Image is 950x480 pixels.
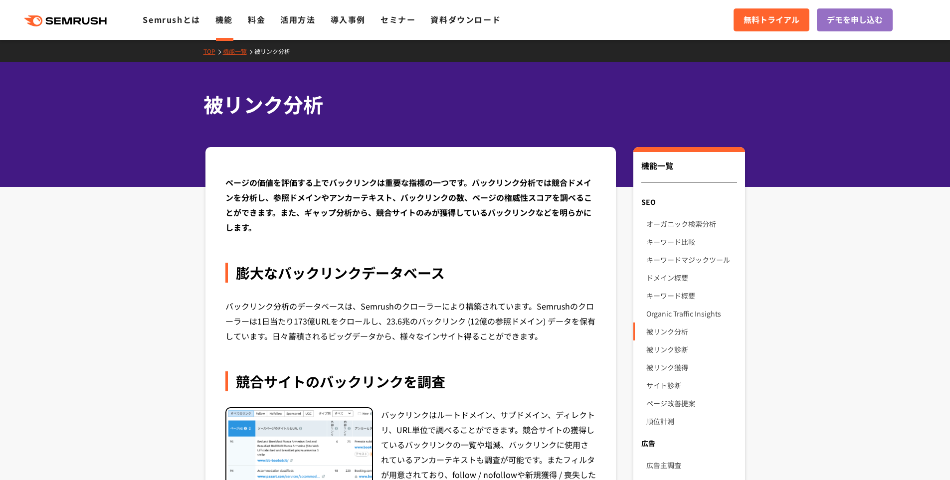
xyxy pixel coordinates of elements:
h1: 被リンク分析 [203,90,737,119]
span: デモを申し込む [827,13,883,26]
a: ドメイン概要 [646,269,737,287]
div: 広告 [633,434,745,452]
a: キーワード比較 [646,233,737,251]
a: 被リンク分析 [254,47,298,55]
a: オーガニック検索分析 [646,215,737,233]
a: セミナー [380,13,415,25]
a: キーワードマジックツール [646,251,737,269]
a: ページ改善提案 [646,394,737,412]
a: 機能一覧 [223,47,254,55]
div: バックリンク分析のデータベースは、Semrushのクローラーにより構築されています。Semrushのクローラーは1日当たり173億URLをクロールし、23.6兆のバックリンク (12億の参照ドメ... [225,299,596,343]
a: Organic Traffic Insights [646,305,737,322]
a: 活用方法 [280,13,315,25]
a: 料金 [248,13,265,25]
a: 被リンク獲得 [646,358,737,376]
div: 機能一覧 [641,160,737,182]
a: 機能 [215,13,233,25]
a: 順位計測 [646,412,737,430]
span: 無料トライアル [744,13,799,26]
a: キーワード概要 [646,287,737,305]
a: 被リンク分析 [646,322,737,340]
div: 膨大なバックリンクデータベース [225,263,596,283]
div: SEO [633,193,745,211]
a: 導入事例 [331,13,366,25]
a: 広告主調査 [646,456,737,474]
a: TOP [203,47,223,55]
div: ページの価値を評価する上でバックリンクは重要な指標の一つです。バックリンク分析では競合ドメインを分析し、参照ドメインやアンカーテキスト、バックリンクの数、ページの権威性スコアを調べることができま... [225,175,596,235]
a: デモを申し込む [817,8,893,31]
a: 被リンク診断 [646,340,737,358]
a: サイト診断 [646,376,737,394]
a: Semrushとは [143,13,200,25]
a: 無料トライアル [734,8,809,31]
div: 競合サイトのバックリンクを調査 [225,371,596,391]
a: 資料ダウンロード [430,13,501,25]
